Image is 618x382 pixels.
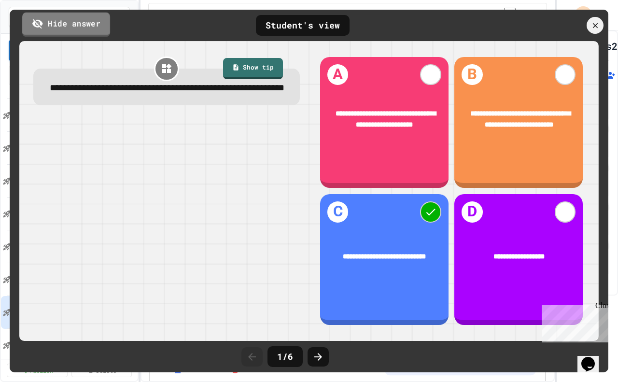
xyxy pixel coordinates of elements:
iframe: chat widget [538,301,608,342]
div: 1 / 6 [267,346,303,367]
h1: D [462,201,483,223]
a: Hide answer [22,12,110,36]
h1: C [327,201,349,223]
h1: A [327,64,349,85]
div: Student's view [256,15,350,36]
h1: B [462,64,483,85]
div: Chat with us now!Close [4,4,67,61]
a: Show tip [223,58,283,79]
iframe: chat widget [577,343,608,372]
